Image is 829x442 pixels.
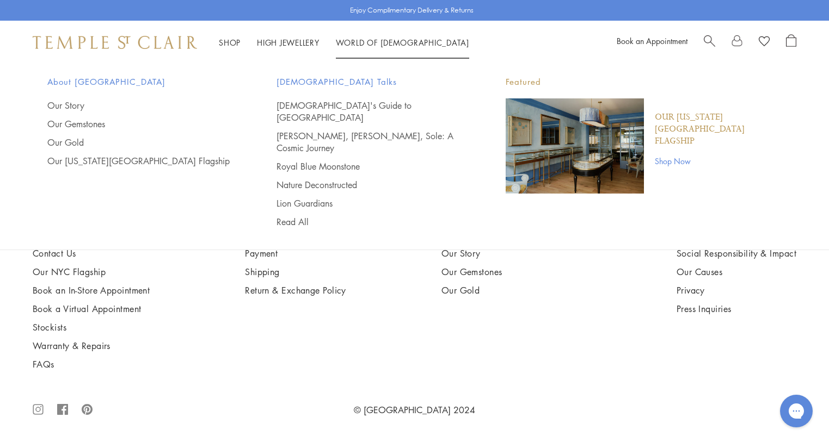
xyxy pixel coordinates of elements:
[47,136,233,148] a: Our Gold
[441,247,581,259] a: Our Story
[245,284,346,296] a: Return & Exchange Policy
[350,5,474,16] p: Enjoy Complimentary Delivery & Returns
[33,340,150,352] a: Warranty & Repairs
[277,75,462,89] span: [DEMOGRAPHIC_DATA] Talks
[33,247,150,259] a: Contact Us
[47,155,233,167] a: Our [US_STATE][GEOGRAPHIC_DATA] Flagship
[33,303,150,315] a: Book a Virtual Appointment
[277,197,462,209] a: Lion Guardians
[617,35,687,46] a: Book an Appointment
[219,36,469,49] nav: Main navigation
[47,118,233,130] a: Our Gemstones
[704,34,715,51] a: Search
[441,266,581,278] a: Our Gemstones
[33,284,150,296] a: Book an In-Store Appointment
[441,284,581,296] a: Our Gold
[677,303,796,315] a: Press Inquiries
[277,179,462,191] a: Nature Deconstructed
[655,111,782,147] a: Our [US_STATE][GEOGRAPHIC_DATA] Flagship
[245,266,346,278] a: Shipping
[677,247,796,259] a: Social Responsibility & Impact
[277,130,462,154] a: [PERSON_NAME], [PERSON_NAME], Sole: A Cosmic Journey
[775,391,818,431] iframe: Gorgias live chat messenger
[277,160,462,172] a: Royal Blue Moonstone
[33,321,150,333] a: Stockists
[219,37,241,48] a: ShopShop
[677,266,796,278] a: Our Causes
[336,37,469,48] a: World of [DEMOGRAPHIC_DATA]World of [DEMOGRAPHIC_DATA]
[33,266,150,278] a: Our NYC Flagship
[677,284,796,296] a: Privacy
[786,34,796,51] a: Open Shopping Bag
[277,99,462,123] a: [DEMOGRAPHIC_DATA]'s Guide to [GEOGRAPHIC_DATA]
[506,75,782,89] p: Featured
[245,247,346,259] a: Payment
[655,155,782,167] a: Shop Now
[759,34,770,51] a: View Wishlist
[33,36,197,49] img: Temple St. Clair
[354,404,475,416] a: © [GEOGRAPHIC_DATA] 2024
[47,75,233,89] span: About [GEOGRAPHIC_DATA]
[257,37,320,48] a: High JewelleryHigh Jewellery
[47,99,233,111] a: Our Story
[33,358,150,370] a: FAQs
[277,216,462,228] a: Read All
